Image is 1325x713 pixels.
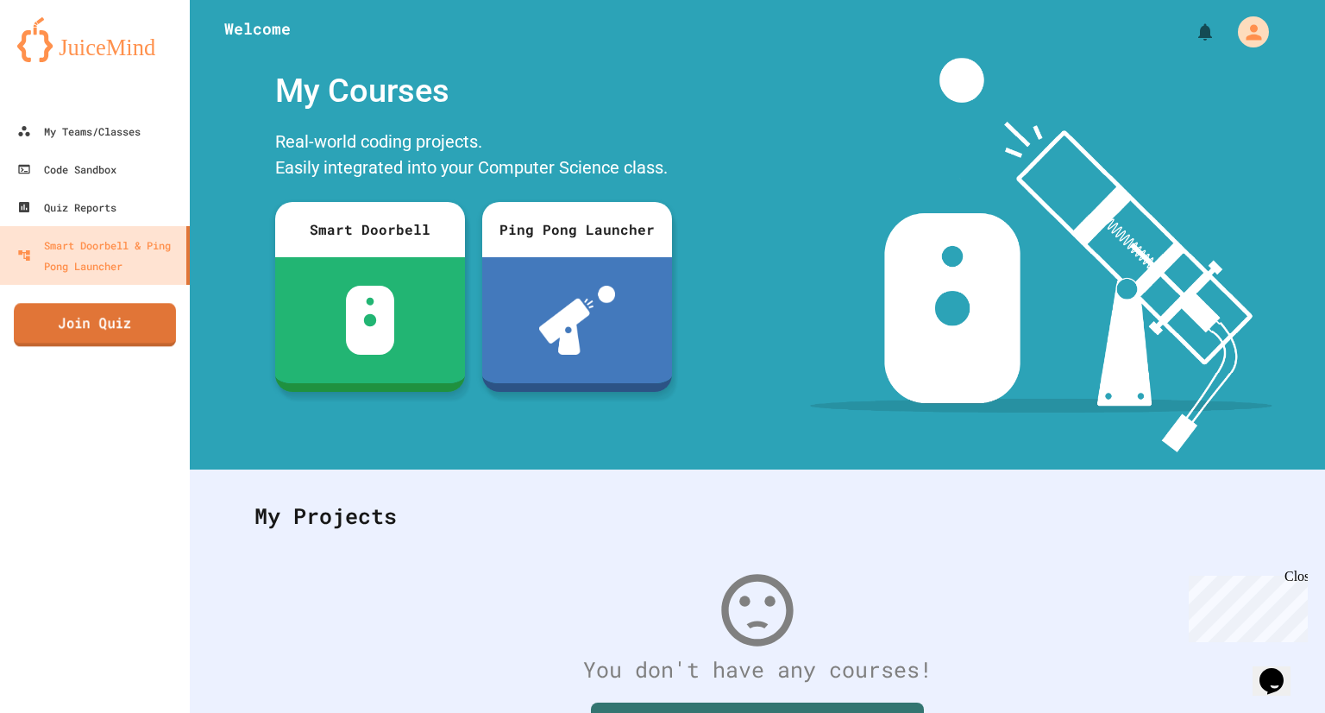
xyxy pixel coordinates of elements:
[237,483,1278,550] div: My Projects
[17,159,116,180] div: Code Sandbox
[1253,644,1308,696] iframe: chat widget
[1163,17,1220,47] div: My Notifications
[267,124,681,189] div: Real-world coding projects. Easily integrated into your Computer Science class.
[1182,569,1308,642] iframe: chat widget
[810,58,1272,452] img: banner-image-my-projects.png
[482,202,672,257] div: Ping Pong Launcher
[346,286,395,355] img: sdb-white.svg
[7,7,119,110] div: Chat with us now!Close
[17,121,141,142] div: My Teams/Classes
[17,235,179,276] div: Smart Doorbell & Ping Pong Launcher
[267,58,681,124] div: My Courses
[539,286,616,355] img: ppl-with-ball.png
[14,303,176,346] a: Join Quiz
[17,17,173,62] img: logo-orange.svg
[237,653,1278,686] div: You don't have any courses!
[1220,12,1273,52] div: My Account
[17,197,116,218] div: Quiz Reports
[275,202,465,257] div: Smart Doorbell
